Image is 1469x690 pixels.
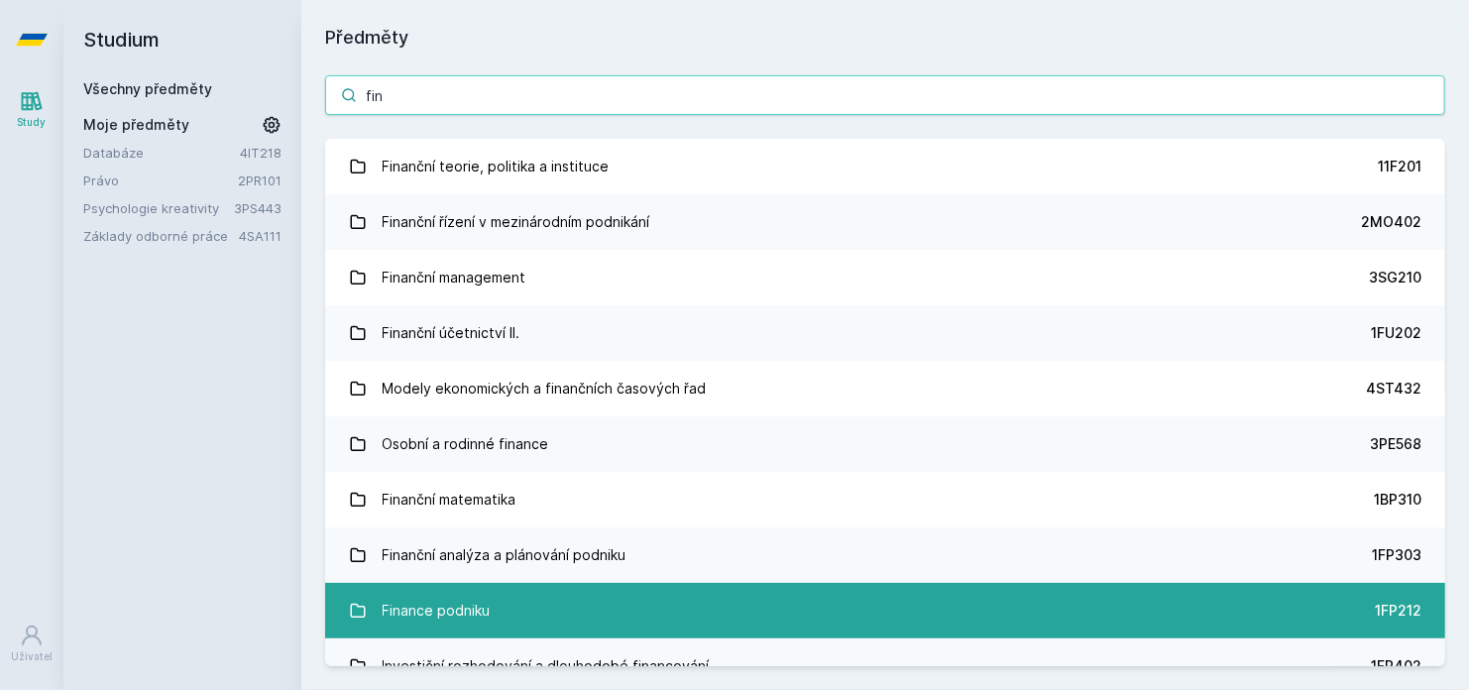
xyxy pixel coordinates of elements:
input: Název nebo ident předmětu… [325,75,1445,115]
div: 1FP402 [1371,656,1421,676]
div: Osobní a rodinné finance [383,424,549,464]
span: Moje předměty [83,115,189,135]
a: Study [4,79,59,140]
div: 1BP310 [1374,490,1421,510]
a: Databáze [83,143,240,163]
a: 3PS443 [234,200,282,216]
div: Uživatel [11,649,53,664]
a: 4SA111 [239,228,282,244]
div: Investiční rozhodování a dlouhodobé financování [383,646,710,686]
a: Finanční matematika 1BP310 [325,472,1445,527]
a: Uživatel [4,614,59,674]
div: Finanční management [383,258,526,297]
a: Finanční management 3SG210 [325,250,1445,305]
a: 2PR101 [238,172,282,188]
a: Osobní a rodinné finance 3PE568 [325,416,1445,472]
a: Finanční řízení v mezinárodním podnikání 2MO402 [325,194,1445,250]
a: Finanční analýza a plánování podniku 1FP303 [325,527,1445,583]
div: Finanční matematika [383,480,516,519]
div: 3PE568 [1370,434,1421,454]
div: 2MO402 [1361,212,1421,232]
div: 3SG210 [1369,268,1421,287]
div: Modely ekonomických a finančních časových řad [383,369,707,408]
a: Všechny předměty [83,80,212,97]
div: 1FP212 [1375,601,1421,621]
div: 1FU202 [1371,323,1421,343]
div: Finanční řízení v mezinárodním podnikání [383,202,650,242]
h1: Předměty [325,24,1445,52]
a: 4IT218 [240,145,282,161]
div: 11F201 [1378,157,1421,176]
a: Modely ekonomických a finančních časových řad 4ST432 [325,361,1445,416]
div: Finance podniku [383,591,491,631]
a: Právo [83,171,238,190]
a: Finance podniku 1FP212 [325,583,1445,638]
div: Finanční analýza a plánování podniku [383,535,626,575]
div: 4ST432 [1366,379,1421,399]
div: Finanční teorie, politika a instituce [383,147,610,186]
a: Finanční teorie, politika a instituce 11F201 [325,139,1445,194]
a: Psychologie kreativity [83,198,234,218]
a: Základy odborné práce [83,226,239,246]
div: Study [18,115,47,130]
div: Finanční účetnictví II. [383,313,520,353]
a: Finanční účetnictví II. 1FU202 [325,305,1445,361]
div: 1FP303 [1372,545,1421,565]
